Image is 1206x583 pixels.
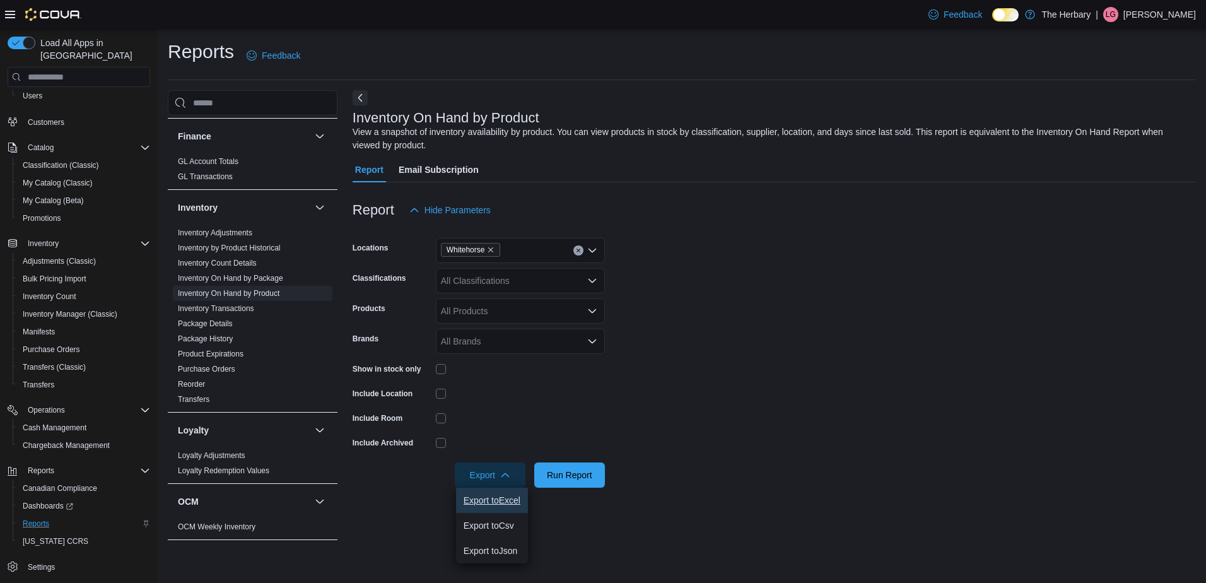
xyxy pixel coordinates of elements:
[353,203,394,218] h3: Report
[178,466,269,476] span: Loyalty Redemption Values
[28,117,64,127] span: Customers
[23,501,73,511] span: Dashboards
[18,498,150,514] span: Dashboards
[13,437,155,454] button: Chargeback Management
[23,236,150,251] span: Inventory
[13,533,155,550] button: [US_STATE] CCRS
[353,243,389,253] label: Locations
[23,291,76,302] span: Inventory Count
[992,8,1019,21] input: Dark Mode
[23,327,55,337] span: Manifests
[13,156,155,174] button: Classification (Classic)
[25,8,81,21] img: Cova
[353,438,413,448] label: Include Archived
[13,419,155,437] button: Cash Management
[178,334,233,343] a: Package History
[13,305,155,323] button: Inventory Manager (Classic)
[178,451,245,460] a: Loyalty Adjustments
[923,2,987,27] a: Feedback
[23,213,61,223] span: Promotions
[18,254,150,269] span: Adjustments (Classic)
[399,157,479,182] span: Email Subscription
[178,450,245,461] span: Loyalty Adjustments
[178,303,254,314] span: Inventory Transactions
[23,140,150,155] span: Catalog
[312,494,327,509] button: OCM
[168,519,337,539] div: OCM
[455,462,525,488] button: Export
[28,405,65,415] span: Operations
[18,254,101,269] a: Adjustments (Classic)
[13,358,155,376] button: Transfers (Classic)
[178,156,238,167] span: GL Account Totals
[178,201,310,214] button: Inventory
[178,228,252,237] a: Inventory Adjustments
[18,481,150,496] span: Canadian Compliance
[462,462,518,488] span: Export
[23,160,99,170] span: Classification (Classic)
[404,197,496,223] button: Hide Parameters
[13,515,155,533] button: Reports
[28,562,55,572] span: Settings
[534,462,605,488] button: Run Report
[23,256,96,266] span: Adjustments (Classic)
[23,403,70,418] button: Operations
[178,319,233,329] span: Package Details
[18,360,91,375] a: Transfers (Classic)
[353,389,413,399] label: Include Location
[18,211,66,226] a: Promotions
[13,252,155,270] button: Adjustments (Classic)
[178,259,257,268] a: Inventory Count Details
[312,423,327,438] button: Loyalty
[23,178,93,188] span: My Catalog (Classic)
[573,245,583,256] button: Clear input
[1106,7,1116,22] span: LG
[178,379,205,389] span: Reorder
[456,488,528,513] button: Export toExcel
[13,192,155,209] button: My Catalog (Beta)
[178,424,209,437] h3: Loyalty
[178,130,310,143] button: Finance
[13,323,155,341] button: Manifests
[168,225,337,412] div: Inventory
[23,483,97,493] span: Canadian Compliance
[178,304,254,313] a: Inventory Transactions
[18,342,85,357] a: Purchase Orders
[1123,7,1196,22] p: [PERSON_NAME]
[178,394,209,404] span: Transfers
[18,289,81,304] a: Inventory Count
[3,139,155,156] button: Catalog
[178,172,233,181] a: GL Transactions
[28,466,54,476] span: Reports
[23,440,110,450] span: Chargeback Management
[23,559,150,575] span: Settings
[353,126,1190,152] div: View a snapshot of inventory availability by product. You can view products in stock by classific...
[312,200,327,215] button: Inventory
[353,110,539,126] h3: Inventory On Hand by Product
[178,157,238,166] a: GL Account Totals
[13,288,155,305] button: Inventory Count
[178,289,279,298] a: Inventory On Hand by Product
[13,174,155,192] button: My Catalog (Classic)
[18,88,150,103] span: Users
[178,273,283,283] span: Inventory On Hand by Package
[587,336,597,346] button: Open list of options
[23,380,54,390] span: Transfers
[18,193,150,208] span: My Catalog (Beta)
[178,495,310,508] button: OCM
[178,395,209,404] a: Transfers
[18,342,150,357] span: Purchase Orders
[1103,7,1118,22] div: Louis Gagnon
[23,463,150,478] span: Reports
[353,90,368,105] button: Next
[28,238,59,249] span: Inventory
[23,536,88,546] span: [US_STATE] CCRS
[168,154,337,189] div: Finance
[178,258,257,268] span: Inventory Count Details
[178,551,310,564] button: Pricing
[355,157,383,182] span: Report
[23,423,86,433] span: Cash Management
[23,196,84,206] span: My Catalog (Beta)
[441,243,501,257] span: Whitehorse
[18,324,150,339] span: Manifests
